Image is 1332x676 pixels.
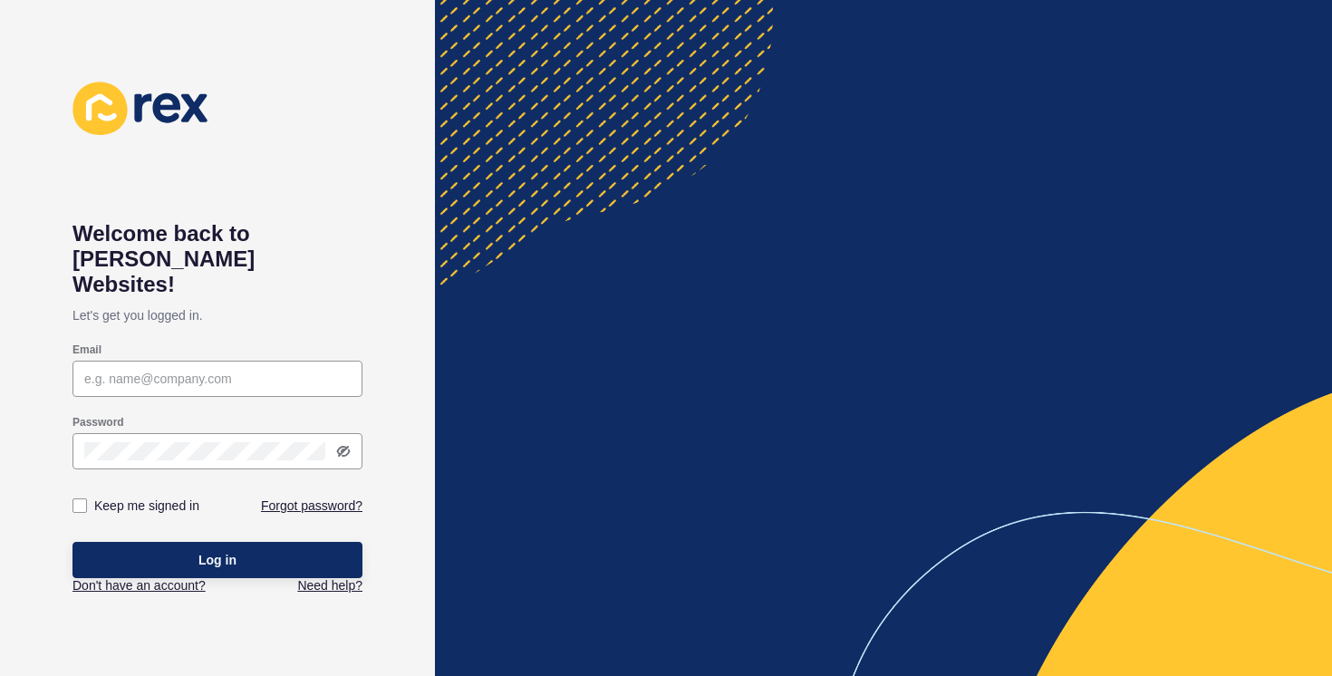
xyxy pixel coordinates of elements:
[72,576,206,594] a: Don't have an account?
[198,551,236,569] span: Log in
[72,221,362,297] h1: Welcome back to [PERSON_NAME] Websites!
[72,542,362,578] button: Log in
[261,497,362,515] a: Forgot password?
[297,576,362,594] a: Need help?
[72,415,124,430] label: Password
[84,370,351,388] input: e.g. name@company.com
[72,297,362,333] p: Let's get you logged in.
[94,497,199,515] label: Keep me signed in
[72,343,101,357] label: Email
